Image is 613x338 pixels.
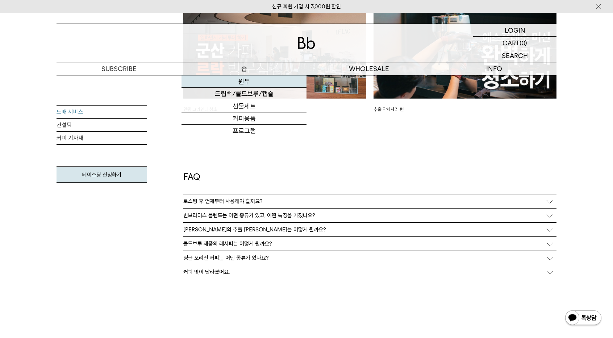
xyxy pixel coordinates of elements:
p: 커피 맛이 달라졌어요. [183,269,230,275]
p: 추출 악세사리 편 [374,106,556,113]
p: LOGIN [505,24,525,36]
a: 커피 기자재 [57,132,147,145]
a: 프로그램 [182,125,306,137]
p: 빈브라더스 블렌드는 어떤 종류가 있고, 어떤 특징을 가졌나요? [183,212,315,219]
a: CART (0) [473,37,556,49]
a: 원두 [182,75,306,88]
p: [PERSON_NAME]의 추출 [PERSON_NAME]는 어떻게 될까요? [183,226,326,233]
a: 숍 [182,62,306,75]
a: 선물세트 [182,100,306,112]
a: 드립백/콜드브루/캡슐 [182,88,306,100]
img: 로고 [298,37,315,49]
p: INFO [431,62,556,75]
a: LOGIN [473,24,556,37]
a: 테이스팅 신청하기 [57,166,147,183]
p: 콜드브루 제품의 레시피는 어떻게 될까요? [183,240,272,247]
p: (0) [520,37,527,49]
div: FAQ [180,171,560,183]
p: CART [503,37,520,49]
a: 도매 서비스 [57,106,147,119]
a: SUBSCRIBE [57,62,182,75]
p: 로스팅 후 언제부터 사용해야 할까요? [183,198,263,205]
p: 싱글 오리진 커피는 어떤 종류가 있나요? [183,255,269,261]
a: 신규 회원 가입 시 3,000원 할인 [272,3,341,10]
p: SEARCH [502,49,528,62]
img: 카카오톡 채널 1:1 채팅 버튼 [564,310,602,327]
a: 컨설팅 [57,119,147,132]
a: 커피용품 [182,112,306,125]
p: WHOLESALE [306,62,431,75]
